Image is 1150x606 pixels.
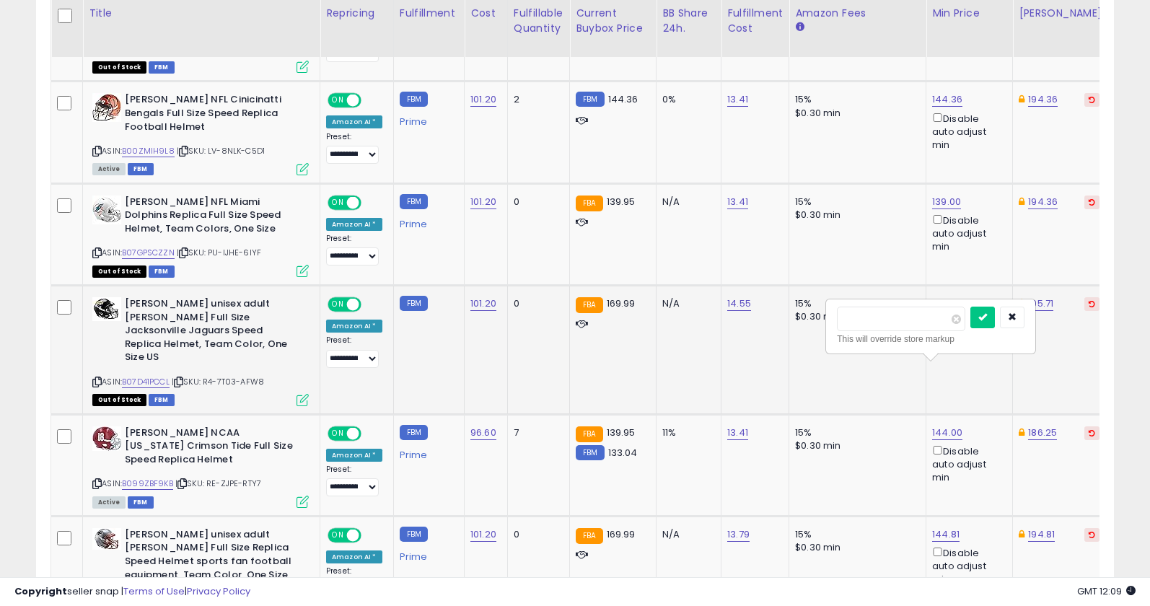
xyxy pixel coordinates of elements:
a: 139.00 [932,195,961,209]
span: | SKU: PU-IJHE-6IYF [177,247,261,258]
div: Fulfillment Cost [727,6,783,36]
span: ON [329,95,347,107]
span: OFF [359,529,382,541]
div: $0.30 min [795,208,915,221]
span: FBM [149,61,175,74]
small: FBA [576,196,602,211]
a: 13.41 [727,426,748,440]
div: This will override store markup [837,332,1024,346]
span: 139.95 [607,426,636,439]
div: Preset: [326,465,382,497]
div: Disable auto adjust min [932,545,1001,587]
small: FBM [400,425,428,440]
span: OFF [359,196,382,208]
img: 41hGwWitwKL._SL40_.jpg [92,426,121,451]
div: ASIN: [92,196,309,276]
a: 13.79 [727,527,750,542]
a: B099ZBF9KB [122,478,173,490]
div: 0% [662,93,710,106]
div: $0.30 min [795,107,915,120]
div: 15% [795,528,915,541]
a: 101.20 [470,527,496,542]
span: All listings currently available for purchase on Amazon [92,496,126,509]
img: 51gHu92Q4aL._SL40_.jpg [92,297,121,321]
small: FBA [576,297,602,313]
span: All listings that are currently out of stock and unavailable for purchase on Amazon [92,394,146,406]
a: 101.20 [470,195,496,209]
a: 194.36 [1028,195,1058,209]
b: [PERSON_NAME] unisex adult [PERSON_NAME] Full Size Replica Speed Helmet sports fan football equip... [125,528,300,599]
div: 15% [795,93,915,106]
b: [PERSON_NAME] unisex adult [PERSON_NAME] Full Size Jacksonville Jaguars Speed Replica Helmet, Tea... [125,297,300,368]
span: FBM [149,394,175,406]
span: All listings that are currently out of stock and unavailable for purchase on Amazon [92,61,146,74]
div: $0.30 min [795,541,915,554]
div: Amazon Fees [795,6,920,21]
small: FBA [576,426,602,442]
a: 144.36 [932,92,962,107]
div: Fulfillment [400,6,458,21]
div: Fulfillable Quantity [514,6,563,36]
div: ASIN: [92,93,309,173]
div: Prime [400,110,453,128]
div: 0 [514,528,558,541]
small: FBM [576,92,604,107]
div: 2 [514,93,558,106]
strong: Copyright [14,584,67,598]
span: | SKU: R4-7T03-AFW8 [172,376,264,387]
a: 144.00 [932,426,962,440]
small: FBA [576,528,602,544]
div: $0.30 min [795,439,915,452]
div: Prime [400,213,453,230]
a: 144.81 [932,527,960,542]
span: OFF [359,427,382,439]
a: 195.71 [1028,297,1053,311]
small: FBM [400,194,428,209]
div: Min Price [932,6,1006,21]
div: Current Buybox Price [576,6,650,36]
a: B07D41PCCL [122,376,170,388]
a: 96.60 [470,426,496,440]
a: 14.55 [727,297,751,311]
small: FBM [576,445,604,460]
div: Disable auto adjust min [932,110,1001,152]
span: OFF [359,95,382,107]
div: Cost [470,6,501,21]
div: Amazon AI * [326,115,382,128]
small: FBM [400,296,428,311]
a: 101.20 [470,92,496,107]
div: BB Share 24h. [662,6,715,36]
a: 194.36 [1028,92,1058,107]
div: 0 [514,196,558,208]
img: 51sMVSsQ+iL._SL40_.jpg [92,93,121,122]
div: Repricing [326,6,387,21]
span: 133.04 [608,446,638,460]
div: N/A [662,196,710,208]
div: Amazon AI * [326,550,382,563]
b: [PERSON_NAME] NFL Miami Dolphins Replica Full Size Speed Helmet, Team Colors, One Size [125,196,300,240]
img: 41gVOU2v9iL._SL40_.jpg [92,196,121,224]
div: 15% [795,196,915,208]
small: FBM [400,527,428,542]
span: 139.95 [607,195,636,208]
span: ON [329,196,347,208]
span: OFF [359,299,382,311]
div: Disable auto adjust min [932,212,1001,254]
a: 145.71 [932,297,958,311]
span: 2025-09-10 12:09 GMT [1077,584,1136,598]
div: Disable auto adjust min [932,443,1001,485]
div: 15% [795,297,915,310]
a: 13.41 [727,195,748,209]
span: ON [329,427,347,439]
div: Preset: [326,234,382,266]
span: 169.99 [607,297,636,310]
b: [PERSON_NAME] NFL Cinicinatti Bengals Full Size Speed Replica Football Helmet [125,93,300,137]
div: Preset: [326,335,382,368]
span: ON [329,529,347,541]
div: ASIN: [92,297,309,404]
div: Amazon AI * [326,449,382,462]
div: Amazon AI * [326,320,382,333]
div: Preset: [326,132,382,164]
span: FBM [128,496,154,509]
a: Terms of Use [123,584,185,598]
